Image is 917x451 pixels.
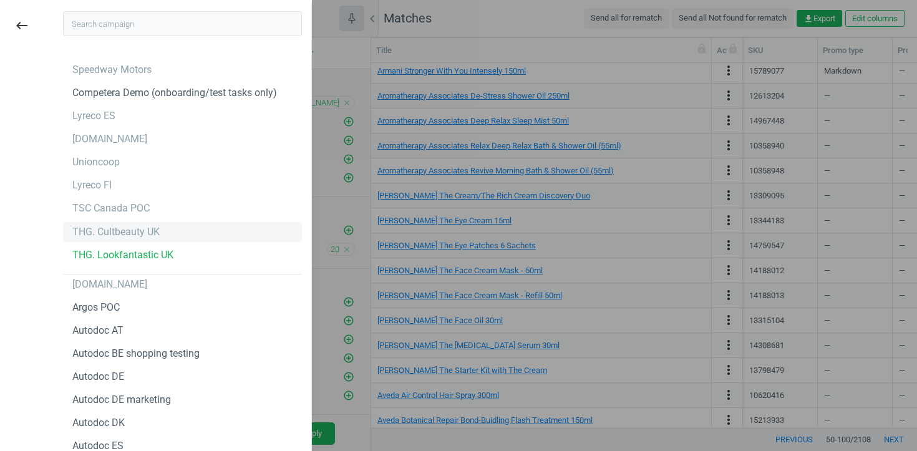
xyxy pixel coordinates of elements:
div: [DOMAIN_NAME] [72,278,147,291]
div: Autodoc DK [72,416,125,430]
div: Autodoc DE marketing [72,393,171,407]
div: Lyreco ES [72,109,115,123]
input: Search campaign [63,11,302,36]
div: Unioncoop [72,155,120,169]
div: Autodoc DE [72,370,124,384]
div: THG. Lookfantastic UK [72,248,173,262]
i: keyboard_backspace [14,18,29,33]
div: Argos POC [72,301,120,314]
div: Autodoc AT [72,324,124,337]
div: THG. Cultbeauty UK [72,225,160,239]
div: Lyreco FI [72,178,112,192]
div: TSC Canada POC [72,201,150,215]
button: keyboard_backspace [7,11,36,41]
div: Speedway Motors [72,63,152,77]
div: Autodoc BE shopping testing [72,347,200,361]
div: [DOMAIN_NAME] [72,132,147,146]
div: Competera Demo (onboarding/test tasks only) [72,86,277,100]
